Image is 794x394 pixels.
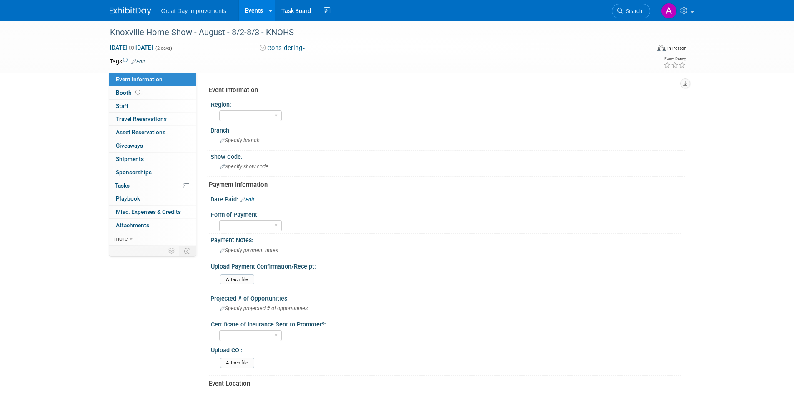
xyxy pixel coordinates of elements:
span: Great Day Improvements [161,8,226,14]
a: more [109,232,196,245]
div: Knoxville Home Show - August - 8/2-8/3 - KNOHS [107,25,638,40]
span: Shipments [116,156,144,162]
a: Tasks [109,179,196,192]
div: Form of Payment: [211,208,681,219]
td: Toggle Event Tabs [179,246,196,256]
span: Booth [116,89,142,96]
span: Specify branch [220,137,260,143]
div: Certificate of Insurance Sent to Promoter?: [211,318,681,329]
a: Edit [131,59,145,65]
span: Specify payment notes [220,247,278,253]
a: Event Information [109,73,196,86]
a: Shipments [109,153,196,166]
span: Giveaways [116,142,143,149]
a: Search [612,4,650,18]
span: Misc. Expenses & Credits [116,208,181,215]
span: Specify show code [220,163,268,170]
span: [DATE] [DATE] [110,44,153,51]
span: Search [623,8,642,14]
span: Booth not reserved yet [134,89,142,95]
a: Playbook [109,192,196,205]
div: Event Rating [664,57,686,61]
span: Event Information [116,76,163,83]
span: Staff [116,103,128,109]
img: Akeela Miller [661,3,677,19]
span: Tasks [115,182,130,189]
span: more [114,235,128,242]
div: Region: [211,98,681,109]
a: Edit [240,197,254,203]
div: Upload COI: [211,344,681,354]
div: Event Information [209,86,679,95]
span: Travel Reservations [116,115,167,122]
div: In-Person [667,45,686,51]
span: Sponsorships [116,169,152,176]
div: Upload Payment Confirmation/Receipt: [211,260,681,271]
div: Event Format [601,43,687,56]
div: Payment Notes: [210,234,685,244]
span: Playbook [116,195,140,202]
a: Misc. Expenses & Credits [109,206,196,218]
img: Format-Inperson.png [657,45,666,51]
img: ExhibitDay [110,7,151,15]
div: Projected # of Opportunities: [210,292,685,303]
span: (2 days) [155,45,172,51]
div: Event Location [209,379,679,388]
a: Staff [109,100,196,113]
span: Asset Reservations [116,129,165,136]
a: Sponsorships [109,166,196,179]
td: Personalize Event Tab Strip [165,246,179,256]
span: Specify projected # of opportunities [220,305,308,311]
div: Date Paid: [210,193,685,204]
a: Booth [109,86,196,99]
td: Tags [110,57,145,65]
a: Attachments [109,219,196,232]
div: Branch: [210,124,685,135]
button: Considering [257,44,309,53]
a: Travel Reservations [109,113,196,125]
span: Attachments [116,222,149,228]
a: Asset Reservations [109,126,196,139]
a: Giveaways [109,139,196,152]
span: to [128,44,135,51]
div: Show Code: [210,151,685,161]
div: Payment Information [209,181,679,189]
